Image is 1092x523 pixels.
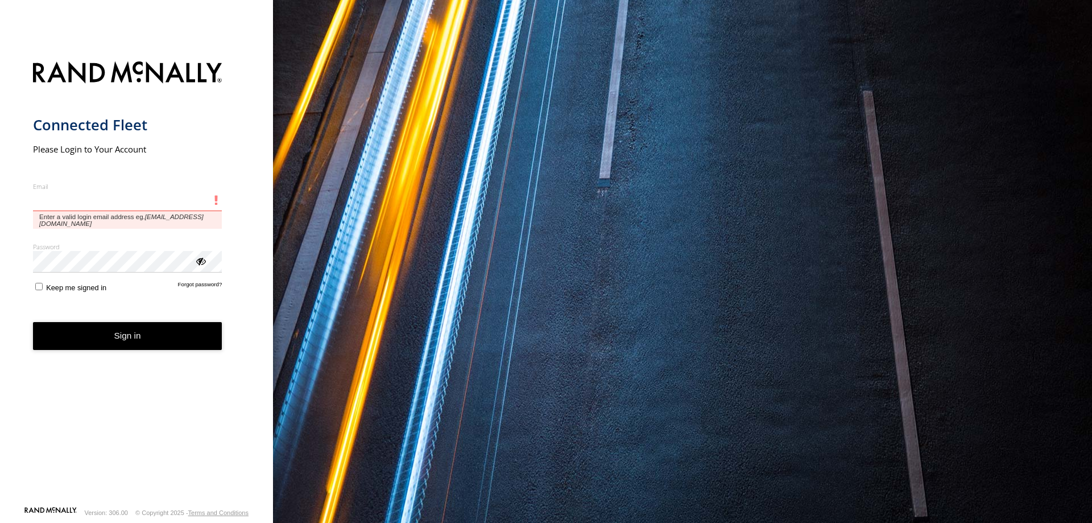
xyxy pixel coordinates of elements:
h1: Connected Fleet [33,116,222,134]
div: Version: 306.00 [85,509,128,516]
div: © Copyright 2025 - [135,509,249,516]
span: Keep me signed in [46,283,106,292]
span: Enter a valid login email address eg. [33,211,222,229]
div: ViewPassword [195,255,206,266]
label: Email [33,182,222,191]
button: Sign in [33,322,222,350]
em: [EMAIL_ADDRESS][DOMAIN_NAME] [39,213,204,227]
form: main [33,55,241,506]
a: Terms and Conditions [188,509,249,516]
img: Rand McNally [33,59,222,88]
h2: Please Login to Your Account [33,143,222,155]
a: Forgot password? [178,281,222,292]
a: Visit our Website [24,507,77,518]
label: Password [33,242,222,251]
input: Keep me signed in [35,283,43,290]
